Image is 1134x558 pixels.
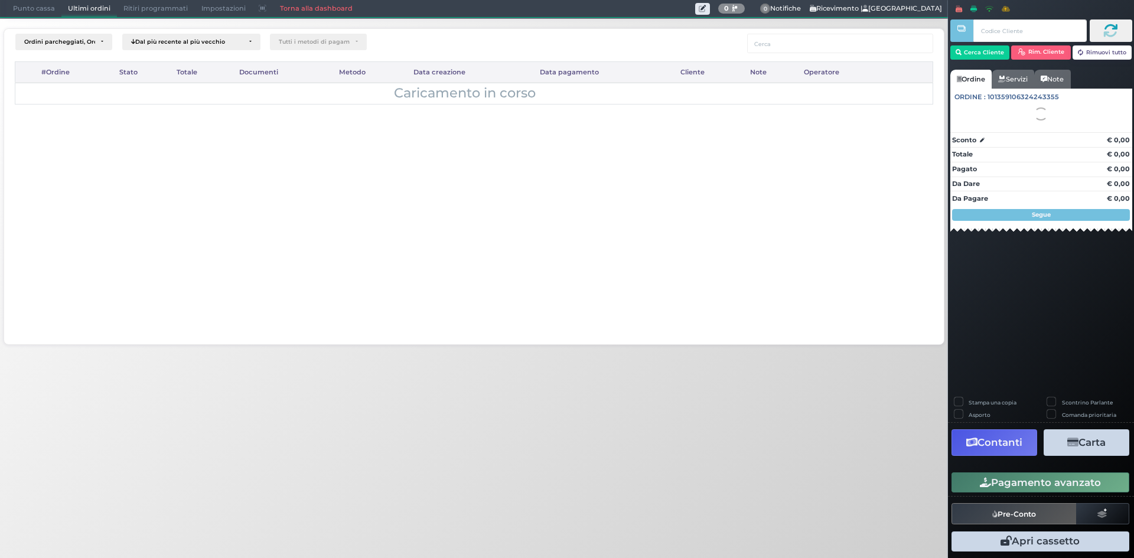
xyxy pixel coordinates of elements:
strong: € 0,00 [1107,165,1130,173]
div: Data pagamento [535,62,675,82]
strong: Segue [1032,211,1051,218]
label: Comanda prioritaria [1062,411,1116,419]
div: Stato [114,62,171,82]
input: Codice Cliente [973,19,1086,42]
div: Ordini parcheggiati, Ordini aperti, Ordini chiusi [24,38,95,45]
strong: Da Dare [952,180,980,188]
span: Impostazioni [195,1,252,17]
button: Rimuovi tutto [1073,45,1132,60]
b: 0 [724,4,729,12]
strong: € 0,00 [1107,180,1130,188]
div: Note [745,62,799,82]
strong: Pagato [952,165,977,173]
span: 0 [760,4,771,14]
strong: Totale [952,150,973,158]
label: Scontrino Parlante [1062,399,1113,406]
strong: Sconto [952,135,976,145]
div: Tutti i metodi di pagamento [279,38,350,45]
div: Dal più recente al più vecchio [131,38,243,45]
div: Documenti [234,62,334,82]
button: Dal più recente al più vecchio [122,34,260,50]
div: Cliente [676,62,745,82]
button: Contanti [951,429,1037,456]
div: Operatore [799,62,892,82]
div: #Ordine [36,62,114,82]
a: Torna alla dashboard [273,1,359,17]
span: 101359106324243355 [988,92,1059,102]
button: Ordini parcheggiati, Ordini aperti, Ordini chiusi [15,34,112,50]
button: Pre-Conto [951,503,1077,524]
button: Cerca Cliente [950,45,1010,60]
a: Note [1034,70,1070,89]
a: Servizi [992,70,1034,89]
button: Apri cassetto [951,531,1129,552]
span: Ultimi ordini [61,1,117,17]
label: Asporto [969,411,990,419]
input: Cerca [747,34,933,53]
button: Tutti i metodi di pagamento [270,34,367,50]
div: Data creazione [408,62,535,82]
button: Pagamento avanzato [951,472,1129,492]
a: Ordine [950,70,992,89]
span: Ritiri programmati [117,1,194,17]
span: Caricamento in corso [394,83,536,103]
label: Stampa una copia [969,399,1016,406]
span: Ordine : [954,92,986,102]
div: Totale [172,62,234,82]
strong: € 0,00 [1107,194,1130,203]
button: Carta [1044,429,1129,456]
span: Punto cassa [6,1,61,17]
strong: Da Pagare [952,194,988,203]
button: Rim. Cliente [1011,45,1071,60]
strong: € 0,00 [1107,150,1130,158]
strong: € 0,00 [1107,136,1130,144]
div: Metodo [334,62,408,82]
